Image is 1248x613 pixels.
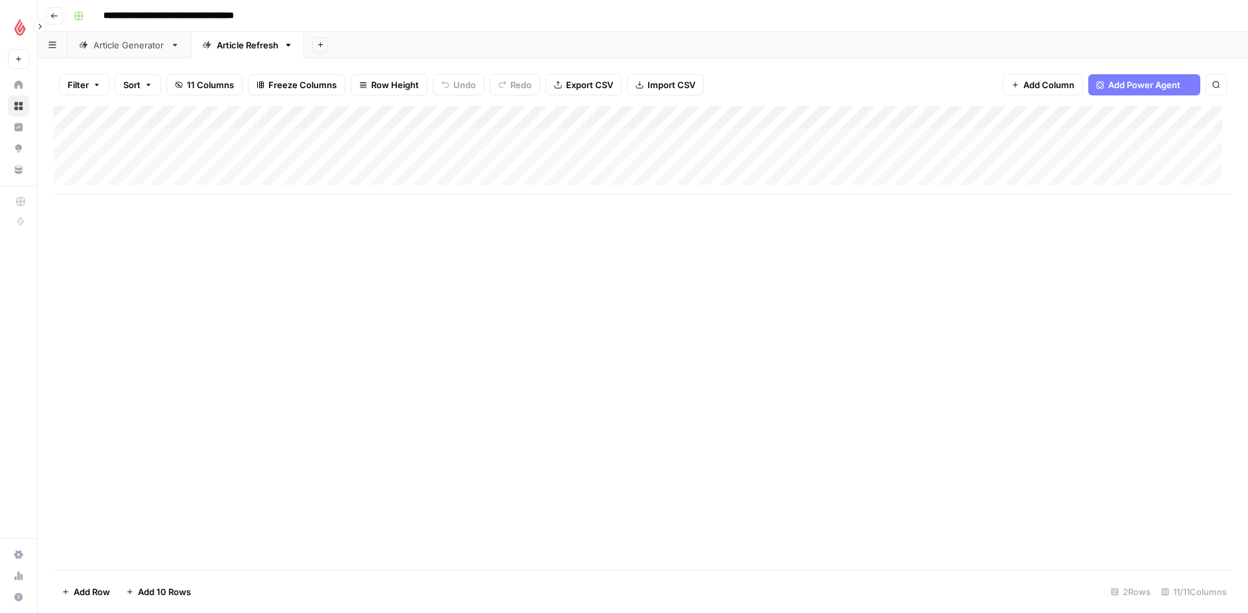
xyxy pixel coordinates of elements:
[166,74,243,95] button: 11 Columns
[1023,78,1074,91] span: Add Column
[8,117,29,138] a: Insights
[8,138,29,159] a: Opportunities
[510,78,532,91] span: Redo
[566,78,613,91] span: Export CSV
[433,74,484,95] button: Undo
[351,74,427,95] button: Row Height
[1088,74,1200,95] button: Add Power Agent
[68,32,191,58] a: Article Generator
[8,11,29,44] button: Workspace: Lightspeed
[8,74,29,95] a: Home
[8,544,29,565] a: Settings
[545,74,622,95] button: Export CSV
[490,74,540,95] button: Redo
[453,78,476,91] span: Undo
[8,565,29,586] a: Usage
[248,74,345,95] button: Freeze Columns
[648,78,695,91] span: Import CSV
[118,581,199,602] button: Add 10 Rows
[8,159,29,180] a: Your Data
[371,78,419,91] span: Row Height
[138,585,191,598] span: Add 10 Rows
[68,78,89,91] span: Filter
[191,32,304,58] a: Article Refresh
[187,78,234,91] span: 11 Columns
[1003,74,1083,95] button: Add Column
[1106,581,1156,602] div: 2 Rows
[8,586,29,608] button: Help + Support
[217,38,278,52] div: Article Refresh
[54,581,118,602] button: Add Row
[115,74,161,95] button: Sort
[59,74,109,95] button: Filter
[627,74,704,95] button: Import CSV
[8,95,29,117] a: Browse
[1108,78,1180,91] span: Add Power Agent
[123,78,141,91] span: Sort
[1156,581,1232,602] div: 11/11 Columns
[93,38,165,52] div: Article Generator
[74,585,110,598] span: Add Row
[8,15,32,39] img: Lightspeed Logo
[268,78,337,91] span: Freeze Columns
